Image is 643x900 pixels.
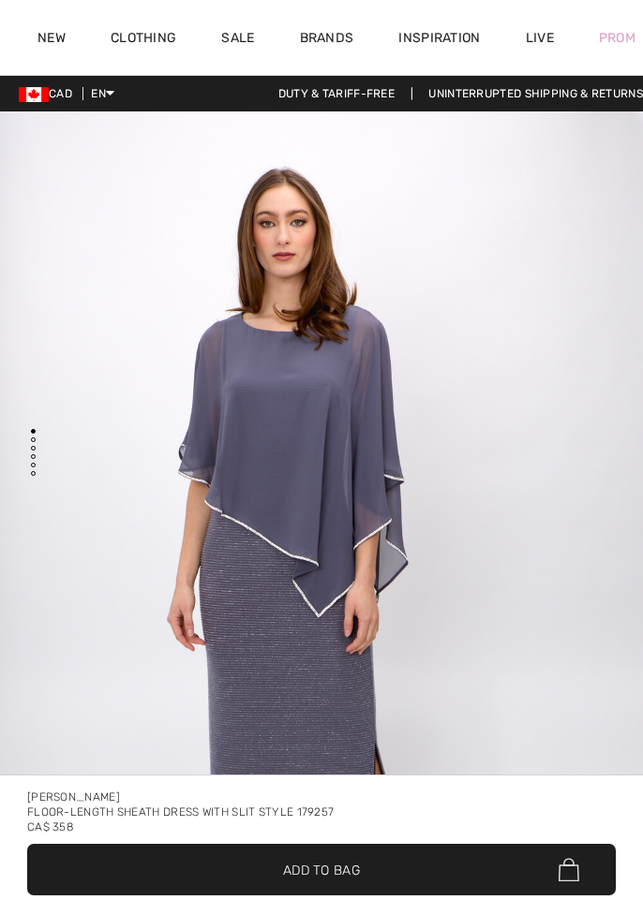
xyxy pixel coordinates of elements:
[599,28,636,48] a: Prom
[37,30,66,50] a: New
[398,30,480,50] span: Inspiration
[300,30,354,50] a: Brands
[19,87,49,102] img: Canadian Dollar
[27,820,73,834] span: CA$ 358
[27,804,616,819] div: Floor-length Sheath Dress With Slit Style 179257
[221,30,254,50] a: Sale
[111,30,176,50] a: Clothing
[526,28,554,48] a: Live
[283,860,360,879] span: Add to Bag
[559,858,579,882] img: Bag.svg
[19,87,80,100] span: CAD
[27,789,616,804] div: [PERSON_NAME]
[91,87,114,100] span: EN
[27,844,616,895] button: Add to Bag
